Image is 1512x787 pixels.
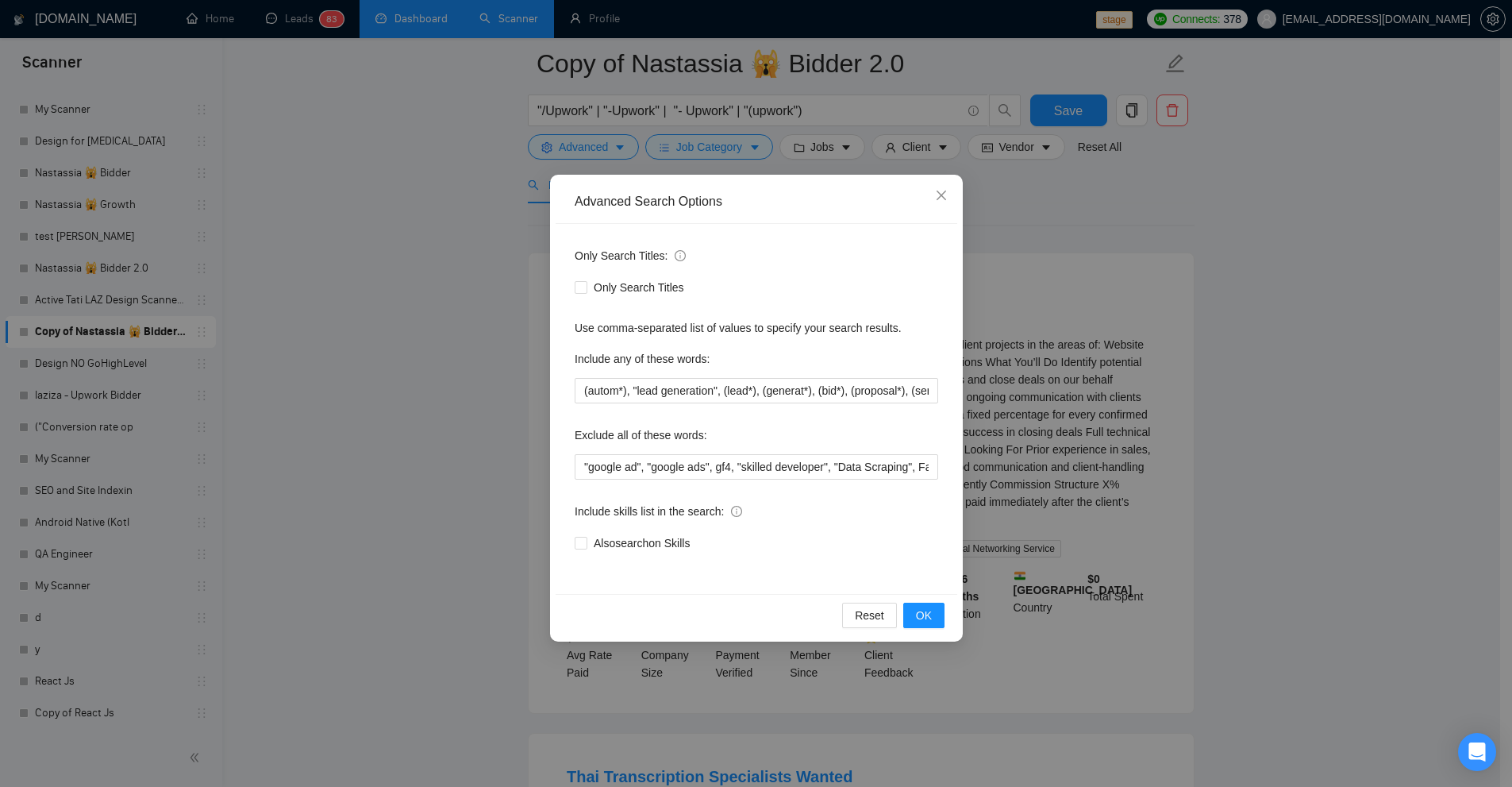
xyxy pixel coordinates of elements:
[575,422,707,448] label: Exclude all of these words:
[575,247,686,264] span: Only Search Titles:
[855,607,884,624] span: Reset
[575,319,938,337] div: Use comma-separated list of values to specify your search results.
[731,506,742,517] span: info-circle
[935,189,948,202] span: close
[1458,733,1496,771] div: Open Intercom Messenger
[675,250,686,261] span: info-circle
[920,175,963,218] button: Close
[587,534,696,552] span: Also search on Skills
[575,503,742,520] span: Include skills list in the search:
[915,607,931,624] span: OK
[575,193,938,210] div: Advanced Search Options
[902,603,944,628] button: OK
[842,603,897,628] button: Reset
[575,346,710,372] label: Include any of these words:
[587,279,691,296] span: Only Search Titles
